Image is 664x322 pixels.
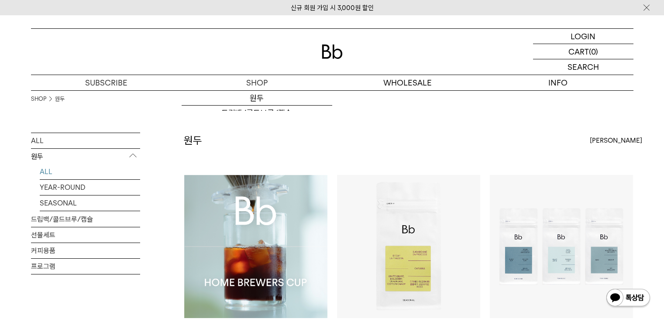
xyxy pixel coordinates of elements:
p: WHOLESALE [332,75,483,90]
a: YEAR-ROUND [40,180,140,195]
span: [PERSON_NAME] [590,135,642,146]
img: 블렌드 커피 3종 (각 200g x3) [490,175,633,318]
p: SEARCH [568,59,599,75]
p: CART [568,44,589,59]
a: 커피용품 [31,243,140,258]
a: 선물세트 [31,227,140,243]
p: 원두 [31,149,140,164]
a: 프로그램 [31,259,140,274]
a: 원두 [182,91,332,106]
img: 카카오톡 채널 1:1 채팅 버튼 [606,288,651,309]
img: Bb 홈 브루어스 컵 [184,175,327,318]
a: ALL [40,164,140,179]
a: SEASONAL [40,195,140,211]
a: SHOP [31,95,46,103]
h2: 원두 [184,133,202,148]
a: 드립백/콜드브루/캡슐 [31,212,140,227]
a: SUBSCRIBE [31,75,182,90]
p: INFO [483,75,633,90]
a: SHOP [182,75,332,90]
a: LOGIN [533,29,633,44]
a: ALL [31,133,140,148]
p: (0) [589,44,598,59]
img: 콜롬비아 라 프라데라 디카페인 [337,175,480,318]
a: 신규 회원 가입 시 3,000원 할인 [291,4,374,12]
a: 드립백/콜드브루/캡슐 [182,106,332,120]
img: 로고 [322,45,343,59]
a: CART (0) [533,44,633,59]
p: LOGIN [571,29,595,44]
a: 원두 [55,95,65,103]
